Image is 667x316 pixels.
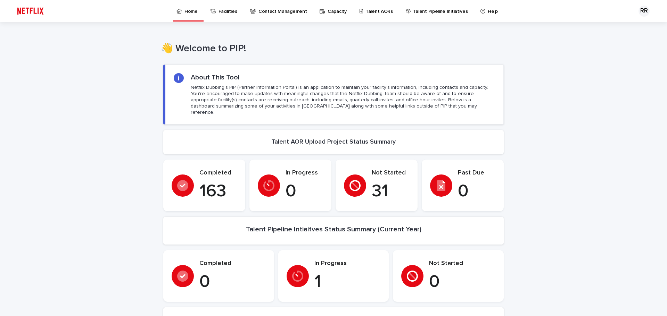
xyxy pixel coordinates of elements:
[458,181,495,202] p: 0
[314,260,381,267] p: In Progress
[199,181,237,202] p: 163
[246,225,421,233] h2: Talent Pipeline Intiaitves Status Summary (Current Year)
[286,181,323,202] p: 0
[191,73,240,82] h2: About This Tool
[372,169,409,177] p: Not Started
[314,272,381,292] p: 1
[161,43,501,55] h1: 👋 Welcome to PIP!
[639,6,650,17] div: RR
[199,260,266,267] p: Completed
[199,169,237,177] p: Completed
[429,260,495,267] p: Not Started
[14,4,47,18] img: ifQbXi3ZQGMSEF7WDB7W
[271,138,396,146] h2: Talent AOR Upload Project Status Summary
[458,169,495,177] p: Past Due
[191,84,495,116] p: Netflix Dubbing's PIP (Partner Information Portal) is an application to maintain your facility's ...
[372,181,409,202] p: 31
[429,272,495,292] p: 0
[199,272,266,292] p: 0
[286,169,323,177] p: In Progress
